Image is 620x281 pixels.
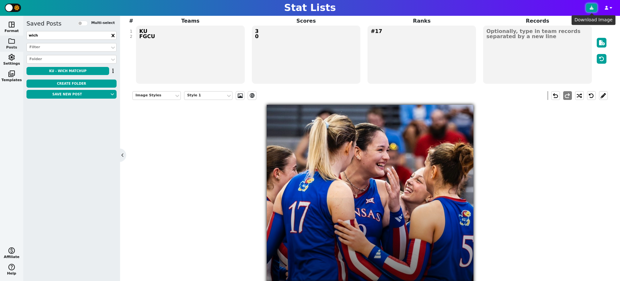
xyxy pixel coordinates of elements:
[26,80,117,88] button: Create Folder
[130,29,132,34] div: 1
[551,91,560,100] button: undo
[8,53,15,61] span: settings
[129,17,133,25] label: #
[26,31,117,40] input: Search
[8,247,15,254] span: monetization_on
[130,34,132,39] div: 2
[552,92,559,100] span: undo
[8,70,15,78] span: photo_library
[26,67,109,75] button: KU - WICH Matchup
[26,20,61,27] h5: Saved Posts
[8,263,15,271] span: help
[252,26,360,84] textarea: 3 0
[367,26,476,84] textarea: #17
[26,90,108,99] button: Save new post
[8,37,15,45] span: folder
[284,2,336,14] h1: Stat Lists
[563,91,572,100] button: redo
[136,26,244,84] textarea: KU FGCU
[8,21,15,28] span: space_dashboard
[563,92,571,100] span: redo
[132,17,248,25] label: Teams
[480,17,595,25] label: Records
[187,93,223,98] div: Style 1
[91,20,115,26] label: Multi-select
[248,17,364,25] label: Scores
[135,93,171,98] div: Image Styles
[364,17,480,25] label: Ranks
